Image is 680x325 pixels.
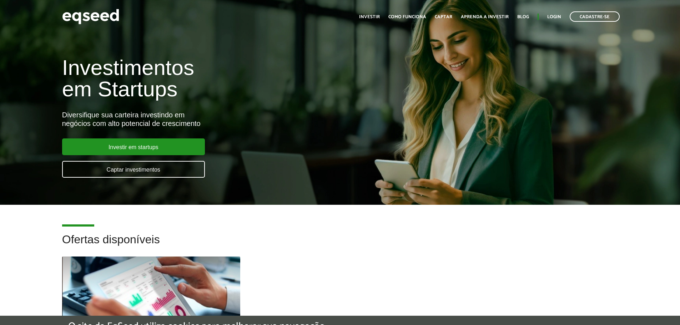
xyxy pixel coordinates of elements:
[388,15,426,19] a: Como funciona
[570,11,620,22] a: Cadastre-se
[62,57,392,100] h1: Investimentos em Startups
[62,111,392,128] div: Diversifique sua carteira investindo em negócios com alto potencial de crescimento
[517,15,529,19] a: Blog
[461,15,509,19] a: Aprenda a investir
[547,15,561,19] a: Login
[62,7,119,26] img: EqSeed
[62,161,205,178] a: Captar investimentos
[62,138,205,155] a: Investir em startups
[435,15,452,19] a: Captar
[62,233,618,257] h2: Ofertas disponíveis
[359,15,380,19] a: Investir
